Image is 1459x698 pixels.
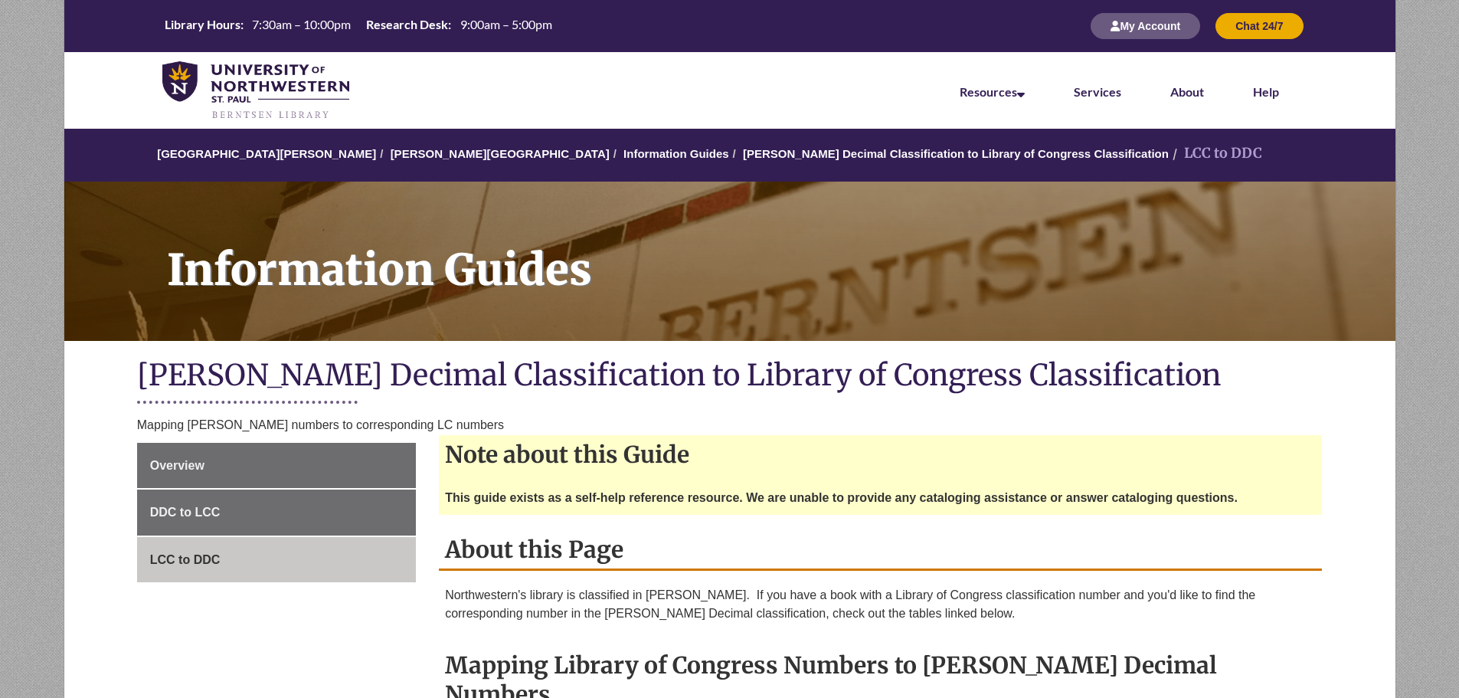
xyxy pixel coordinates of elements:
[391,147,610,160] a: [PERSON_NAME][GEOGRAPHIC_DATA]
[137,443,416,583] div: Guide Page Menu
[137,443,416,489] a: Overview
[1215,19,1303,32] a: Chat 24/7
[623,147,729,160] a: Information Guides
[1091,19,1200,32] a: My Account
[439,530,1322,571] h2: About this Page
[1074,84,1121,99] a: Services
[157,147,376,160] a: [GEOGRAPHIC_DATA][PERSON_NAME]
[743,147,1169,160] a: [PERSON_NAME] Decimal Classification to Library of Congress Classification
[252,17,351,31] span: 7:30am – 10:00pm
[137,537,416,583] a: LCC to DDC
[439,435,1322,474] h2: Note about this Guide
[1091,13,1200,39] button: My Account
[137,356,1323,397] h1: [PERSON_NAME] Decimal Classification to Library of Congress Classification
[1215,13,1303,39] button: Chat 24/7
[150,553,221,566] span: LCC to DDC
[137,418,504,431] span: Mapping [PERSON_NAME] numbers to corresponding LC numbers
[150,459,204,472] span: Overview
[159,16,558,35] table: Hours Today
[445,491,1238,504] strong: This guide exists as a self-help reference resource. We are unable to provide any cataloging assi...
[1253,84,1279,99] a: Help
[159,16,246,33] th: Library Hours:
[162,61,350,121] img: UNWSP Library Logo
[1169,143,1262,165] li: LCC to DDC
[150,506,221,519] span: DDC to LCC
[137,490,416,536] a: DDC to LCC
[1170,84,1204,99] a: About
[360,16,453,33] th: Research Desk:
[150,182,1395,321] h1: Information Guides
[960,84,1025,99] a: Resources
[64,182,1395,341] a: Information Guides
[445,586,1316,623] p: Northwestern's library is classified in [PERSON_NAME]. If you have a book with a Library of Congr...
[159,16,558,37] a: Hours Today
[460,17,552,31] span: 9:00am – 5:00pm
